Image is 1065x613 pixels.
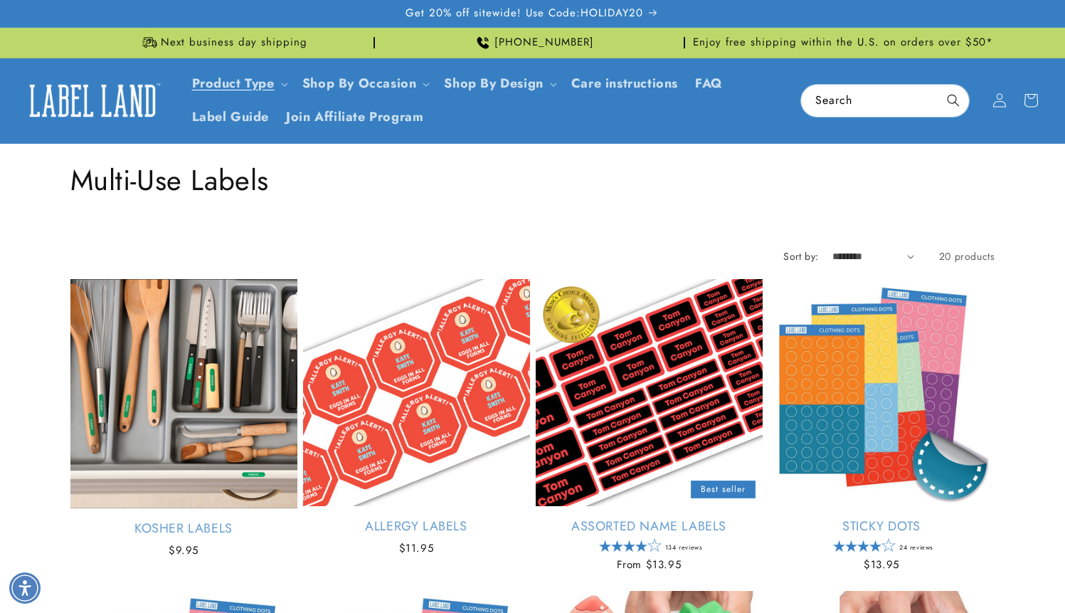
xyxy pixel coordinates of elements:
button: Search [938,85,969,116]
summary: Shop By Occasion [294,67,436,100]
span: FAQ [695,75,723,92]
a: Allergy Labels [303,518,530,535]
label: Sort by: [783,249,818,263]
div: Announcement [70,28,375,58]
h1: Multi-Use Labels [70,162,995,199]
summary: Shop By Design [435,67,562,100]
a: Sticky Dots [768,518,995,535]
div: Announcement [381,28,685,58]
div: Accessibility Menu [9,572,41,604]
span: Enjoy free shipping within the U.S. on orders over $50* [693,36,993,50]
div: Announcement [691,28,995,58]
span: Care instructions [571,75,678,92]
span: Next business day shipping [161,36,307,50]
span: Join Affiliate Program [286,109,423,125]
span: Label Guide [192,109,270,125]
a: FAQ [687,67,731,100]
a: Kosher Labels [70,520,297,537]
summary: Product Type [184,67,294,100]
a: Label Guide [184,100,278,134]
span: 20 products [939,249,995,263]
a: Assorted Name Labels [536,518,763,535]
span: Shop By Occasion [302,75,417,92]
span: Get 20% off sitewide! Use Code:HOLIDAY20 [406,6,643,21]
a: Shop By Design [444,74,543,93]
a: Label Land [16,73,169,128]
a: Join Affiliate Program [277,100,432,134]
iframe: Gorgias Floating Chat [766,546,1051,599]
a: Product Type [192,74,275,93]
a: Care instructions [563,67,687,100]
span: [PHONE_NUMBER] [494,36,594,50]
img: Label Land [21,78,164,122]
